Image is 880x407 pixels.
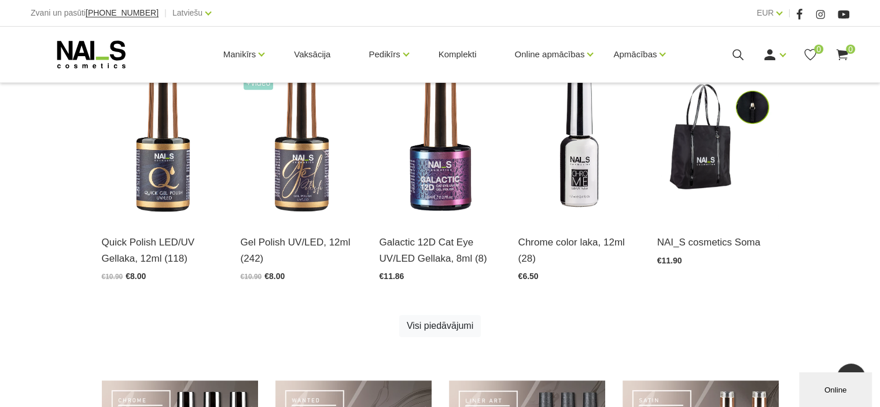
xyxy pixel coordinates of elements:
[399,315,481,337] a: Visi piedāvājumi
[657,234,779,250] a: NAI_S cosmetics Soma
[102,53,223,221] img: Ātri, ērti un vienkārši!Intensīvi pigmentēta gellaka, kas perfekti klājas arī vienā slānī, tādā v...
[518,234,640,266] a: Chrome color laka, 12ml (28)
[126,272,146,281] span: €8.00
[102,273,123,281] span: €10.90
[241,273,262,281] span: €10.90
[172,6,202,20] a: Latviešu
[31,6,159,20] div: Zvani un pasūti
[514,31,584,78] a: Online apmācības
[613,31,657,78] a: Apmācības
[241,234,362,266] a: Gel Polish UV/LED, 12ml (242)
[429,27,486,82] a: Komplekti
[788,6,790,20] span: |
[799,370,874,407] iframe: chat widget
[657,53,779,221] img: Ērta, eleganta, izturīga soma ar NAI_S cosmetics logo.Izmērs: 38 x 46 x 14 cm...
[223,31,256,78] a: Manikīrs
[380,272,404,281] span: €11.86
[380,234,501,266] a: Galactic 12D Cat Eye UV/LED Gellaka, 8ml (8)
[285,27,340,82] a: Vaksācija
[369,31,400,78] a: Pedikīrs
[657,256,682,265] span: €11.90
[518,272,539,281] span: €6.50
[164,6,167,20] span: |
[86,8,159,17] span: [PHONE_NUMBER]
[102,234,223,266] a: Quick Polish LED/UV Gellaka, 12ml (118)
[86,9,159,17] a: [PHONE_NUMBER]
[264,272,285,281] span: €8.00
[380,53,501,221] img: Daudzdimensionāla magnētiskā gellaka, kas satur smalkas, atstarojošas hroma daļiņas. Ar īpaša mag...
[518,53,640,221] img: Paredzēta hromēta jeb spoguļspīduma efekta veidošanai uz pilnas naga plātnes vai atsevišķiem diza...
[835,47,849,62] a: 0
[803,47,818,62] a: 0
[241,53,362,221] img: Ilgnoturīga, intensīvi pigmentēta gellaka. Viegli klājas, lieliski žūst, nesaraujas, neatkāpjas n...
[757,6,774,20] a: EUR
[846,45,855,54] span: 0
[814,45,823,54] span: 0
